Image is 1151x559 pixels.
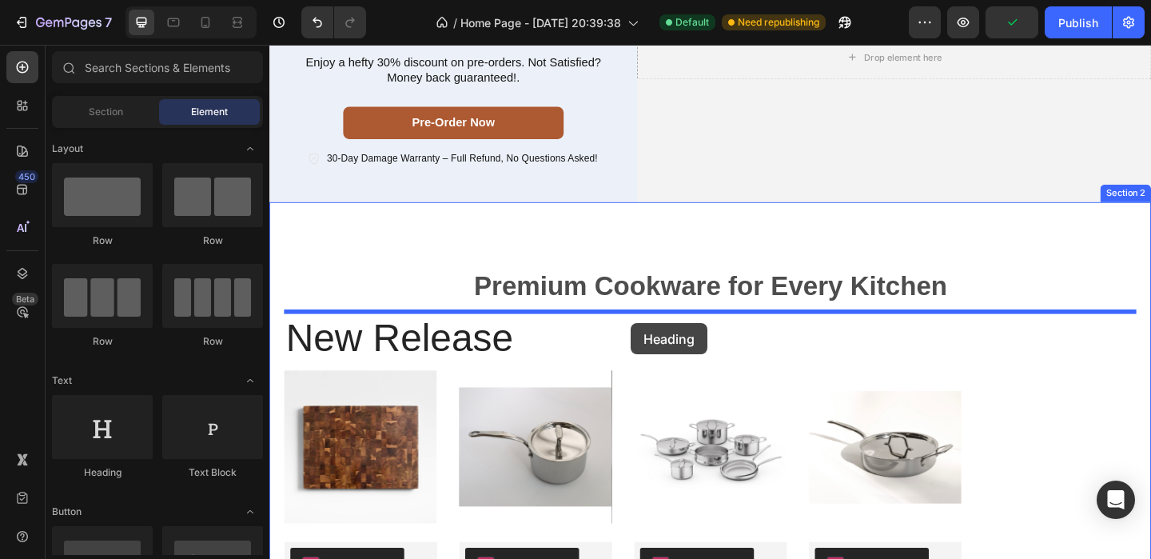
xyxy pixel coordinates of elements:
span: Home Page - [DATE] 20:39:38 [460,14,621,31]
div: Heading [52,465,153,480]
div: Undo/Redo [301,6,366,38]
span: Toggle open [237,499,263,525]
span: Toggle open [237,136,263,162]
span: Need republishing [738,15,819,30]
div: Open Intercom Messenger [1097,481,1135,519]
div: Row [52,234,153,248]
div: Publish [1058,14,1098,31]
iframe: Design area [269,45,1151,559]
div: 450 [15,170,38,183]
p: 7 [105,13,112,32]
div: Beta [12,293,38,305]
span: / [453,14,457,31]
span: Toggle open [237,368,263,393]
button: Publish [1045,6,1112,38]
span: Text [52,373,72,388]
div: Row [52,334,153,349]
span: Section [89,105,123,119]
span: Layout [52,142,83,156]
div: Row [162,334,263,349]
span: Default [675,15,709,30]
span: Element [191,105,228,119]
input: Search Sections & Elements [52,51,263,83]
div: Row [162,234,263,248]
span: Button [52,505,82,519]
div: Text Block [162,465,263,480]
button: 7 [6,6,119,38]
